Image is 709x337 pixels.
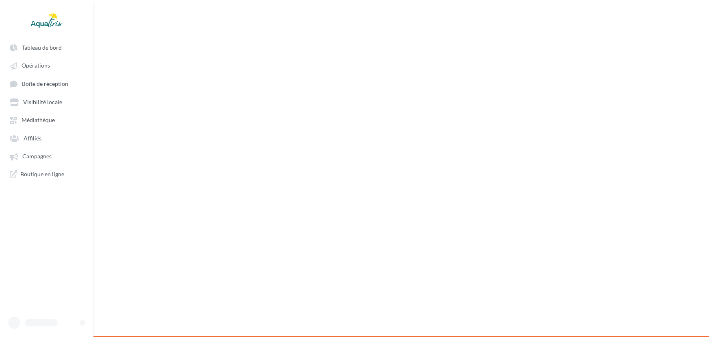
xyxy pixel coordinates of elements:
a: Tableau de bord [5,40,89,55]
span: Boîte de réception [22,80,68,87]
a: Visibilité locale [5,94,89,109]
a: Médiathèque [5,112,89,127]
span: Boutique en ligne [20,170,64,178]
span: Médiathèque [22,117,55,124]
span: Affiliés [24,135,41,142]
span: Visibilité locale [23,98,62,105]
a: Boîte de réception [5,76,89,91]
a: Boutique en ligne [5,167,89,181]
a: Affiliés [5,131,89,145]
a: Opérations [5,58,89,72]
a: Campagnes [5,149,89,163]
span: Tableau de bord [22,44,62,51]
span: Campagnes [22,153,52,160]
span: Opérations [22,62,50,69]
